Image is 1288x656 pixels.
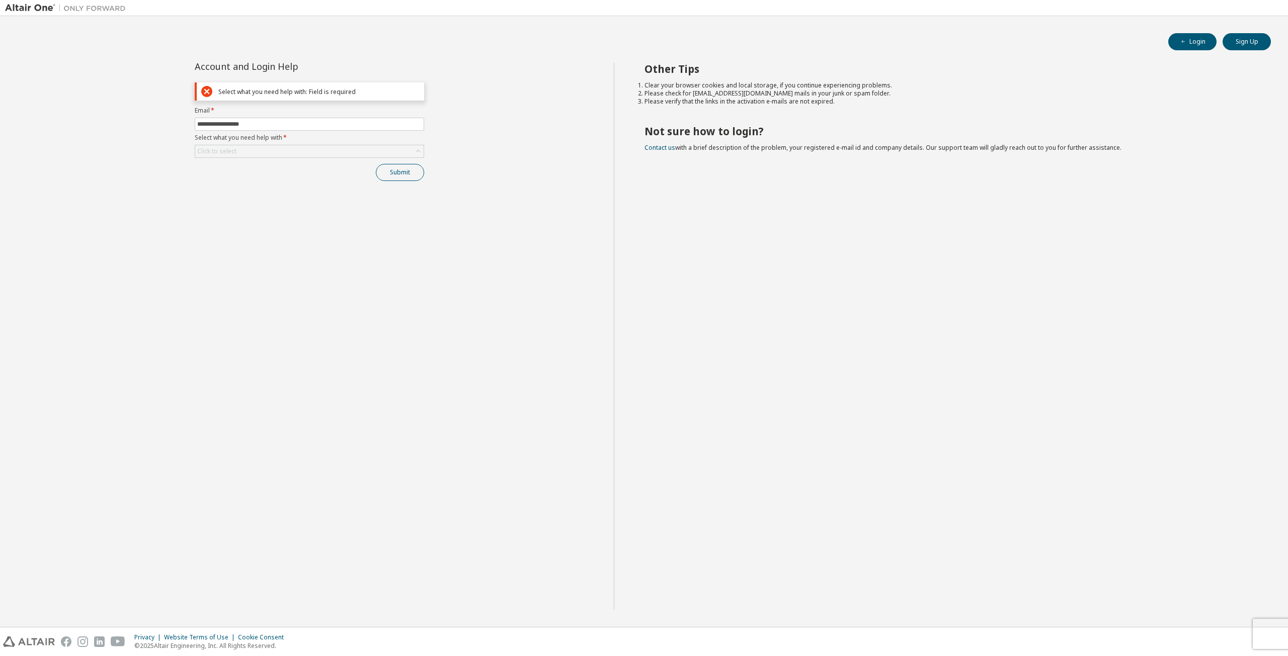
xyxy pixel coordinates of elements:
[645,143,675,152] a: Contact us
[3,636,55,647] img: altair_logo.svg
[94,636,105,647] img: linkedin.svg
[645,125,1253,138] h2: Not sure how to login?
[645,89,1253,98] li: Please check for [EMAIL_ADDRESS][DOMAIN_NAME] mails in your junk or spam folder.
[1223,33,1271,50] button: Sign Up
[5,3,131,13] img: Altair One
[111,636,125,647] img: youtube.svg
[376,164,424,181] button: Submit
[645,81,1253,89] li: Clear your browser cookies and local storage, if you continue experiencing problems.
[238,633,290,641] div: Cookie Consent
[134,633,164,641] div: Privacy
[134,641,290,650] p: © 2025 Altair Engineering, Inc. All Rights Reserved.
[61,636,71,647] img: facebook.svg
[77,636,88,647] img: instagram.svg
[197,147,236,155] div: Click to select
[645,62,1253,75] h2: Other Tips
[195,134,424,142] label: Select what you need help with
[164,633,238,641] div: Website Terms of Use
[195,145,424,157] div: Click to select
[645,98,1253,106] li: Please verify that the links in the activation e-mails are not expired.
[195,107,424,115] label: Email
[645,143,1121,152] span: with a brief description of the problem, your registered e-mail id and company details. Our suppo...
[218,88,420,96] div: Select what you need help with: Field is required
[1168,33,1217,50] button: Login
[195,62,378,70] div: Account and Login Help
